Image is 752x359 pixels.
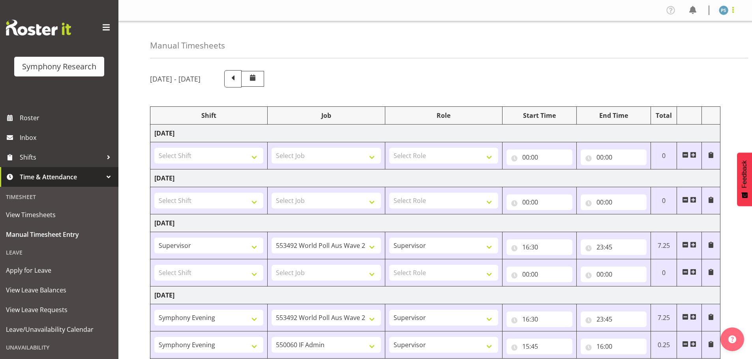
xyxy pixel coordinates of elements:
td: [DATE] [150,214,720,232]
a: View Timesheets [2,205,116,225]
span: Feedback [741,160,748,188]
span: View Leave Requests [6,304,113,316]
span: View Leave Balances [6,284,113,296]
input: Click to select... [581,149,647,165]
div: Start Time [506,111,572,120]
div: Leave [2,244,116,260]
td: [DATE] [150,169,720,187]
img: Rosterit website logo [6,20,71,35]
td: 0 [651,259,677,286]
td: 0 [651,142,677,169]
td: [DATE] [150,125,720,142]
td: [DATE] [150,286,720,304]
button: Feedback - Show survey [737,153,752,206]
span: View Timesheets [6,209,113,221]
span: Shifts [20,151,103,163]
td: 7.25 [651,232,677,259]
input: Click to select... [581,266,647,282]
input: Click to select... [581,194,647,210]
div: Timesheet [2,189,116,205]
span: Manual Timesheet Entry [6,229,113,240]
div: Shift [154,111,263,120]
input: Click to select... [506,194,572,210]
input: Click to select... [506,339,572,354]
img: paul-s-stoneham1982.jpg [719,6,728,15]
div: Symphony Research [22,61,96,73]
div: Job [272,111,381,120]
td: 0 [651,187,677,214]
h4: Manual Timesheets [150,41,225,50]
input: Click to select... [506,239,572,255]
div: End Time [581,111,647,120]
h5: [DATE] - [DATE] [150,74,201,83]
div: Role [389,111,498,120]
input: Click to select... [506,149,572,165]
a: Manual Timesheet Entry [2,225,116,244]
input: Click to select... [581,239,647,255]
input: Click to select... [506,266,572,282]
a: View Leave Balances [2,280,116,300]
span: Apply for Leave [6,264,113,276]
td: 7.25 [651,304,677,331]
input: Click to select... [506,311,572,327]
span: Roster [20,112,114,124]
a: Leave/Unavailability Calendar [2,320,116,339]
div: Total [655,111,673,120]
input: Click to select... [581,311,647,327]
span: Leave/Unavailability Calendar [6,324,113,335]
img: help-xxl-2.png [728,335,736,343]
span: Time & Attendance [20,171,103,183]
input: Click to select... [581,339,647,354]
div: Unavailability [2,339,116,355]
a: Apply for Leave [2,260,116,280]
a: View Leave Requests [2,300,116,320]
span: Inbox [20,132,114,143]
td: 0.25 [651,331,677,359]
